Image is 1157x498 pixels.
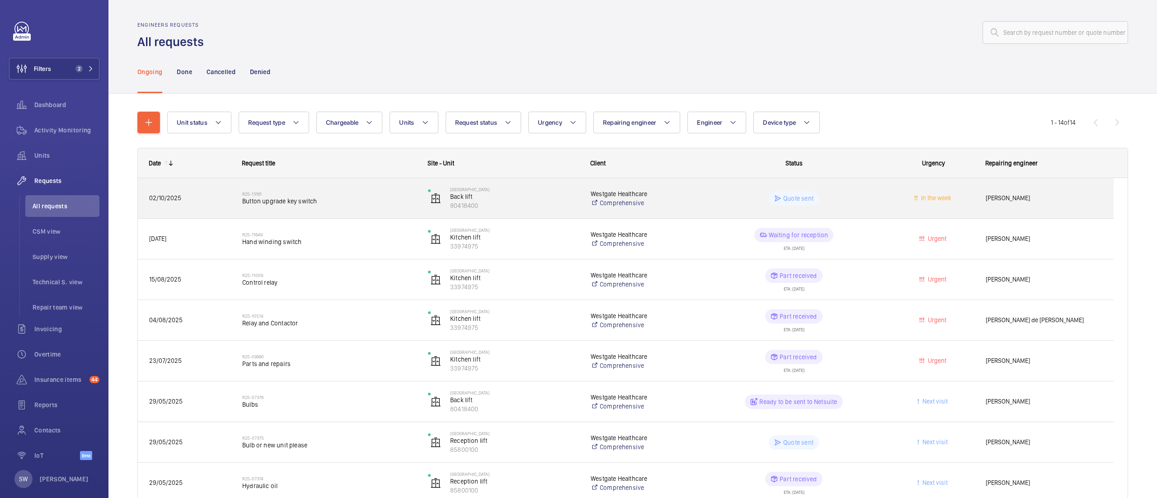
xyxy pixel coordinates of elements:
span: 29/05/2025 [149,479,183,486]
p: Westgate Healthcare [591,311,695,320]
span: Control relay [242,278,416,287]
a: Comprehensive [591,402,695,411]
p: Westgate Healthcare [591,271,695,280]
span: Device type [763,119,796,126]
span: Urgency [538,119,562,126]
span: 23/07/2025 [149,357,182,364]
button: Units [390,112,438,133]
p: Done [177,67,192,76]
span: Request title [242,160,275,167]
p: [GEOGRAPHIC_DATA] [450,187,579,192]
p: Part received [780,352,817,362]
p: Westgate Healthcare [591,474,695,483]
div: ETA: [DATE] [784,324,804,332]
span: [PERSON_NAME] [986,234,1102,244]
span: In the week [919,194,951,202]
p: 80418400 [450,201,579,210]
span: 02/10/2025 [149,194,181,202]
input: Search by request number or quote number [983,21,1128,44]
span: Bulbs [242,400,416,409]
a: Comprehensive [591,280,695,289]
p: Ongoing [137,67,162,76]
a: Comprehensive [591,483,695,492]
p: Back lift [450,395,579,404]
span: Units [34,151,99,160]
span: Invoicing [34,324,99,334]
div: ETA: [DATE] [784,283,804,291]
span: Unit status [177,119,207,126]
span: [PERSON_NAME] [986,274,1102,285]
span: Dashboard [34,100,99,109]
h2: R25-07376 [242,395,416,400]
p: Reception lift [450,436,579,445]
span: Next visit [921,398,948,405]
a: Comprehensive [591,442,695,451]
p: Westgate Healthcare [591,393,695,402]
p: [GEOGRAPHIC_DATA] [450,268,579,273]
p: [GEOGRAPHIC_DATA] [450,471,579,477]
span: 2 [75,65,83,72]
p: [GEOGRAPHIC_DATA] [450,309,579,314]
p: Westgate Healthcare [591,230,695,239]
span: of [1064,119,1070,126]
span: Technical S. view [33,277,99,287]
p: Back lift [450,192,579,201]
p: SW [19,475,28,484]
span: Hand winding switch [242,237,416,246]
span: Beta [80,451,92,460]
p: Quote sent [783,438,814,447]
h2: R25-10514 [242,313,416,319]
p: Kitchen lift [450,355,579,364]
span: Client [590,160,606,167]
h1: All requests [137,33,209,50]
a: Comprehensive [591,320,695,329]
button: Filters2 [9,58,99,80]
span: Supply view [33,252,99,261]
span: 29/05/2025 [149,438,183,446]
p: Cancelled [207,67,235,76]
span: [DATE] [149,235,166,242]
button: Urgency [528,112,586,133]
div: ETA: [DATE] [784,364,804,372]
h2: R25-11649 [242,232,416,237]
p: Waiting for reception [769,230,828,240]
span: Repairing engineer [603,119,657,126]
button: Request type [239,112,309,133]
div: ETA: [DATE] [784,242,804,250]
p: [GEOGRAPHIC_DATA] [450,431,579,436]
span: All requests [33,202,99,211]
p: Ready to be sent to Netsuite [759,397,837,406]
p: Reception lift [450,477,579,486]
span: [PERSON_NAME] [986,478,1102,488]
img: elevator.svg [430,193,441,204]
button: Engineer [687,112,746,133]
p: Westgate Healthcare [591,352,695,361]
button: Device type [753,112,820,133]
p: Kitchen lift [450,314,579,323]
span: 1 - 14 14 [1051,119,1076,126]
span: Overtime [34,350,99,359]
span: CSM view [33,227,99,236]
p: 33974975 [450,242,579,251]
p: 33974975 [450,323,579,332]
span: [PERSON_NAME] [986,437,1102,447]
span: Engineer [697,119,722,126]
span: [PERSON_NAME] [986,193,1102,203]
p: 85800100 [450,486,579,495]
img: elevator.svg [430,396,441,407]
span: Urgent [926,276,946,283]
img: elevator.svg [430,478,441,489]
span: Button upgrade key switch [242,197,416,206]
h2: R25-09990 [242,354,416,359]
span: Hydraulic oil [242,481,416,490]
p: Denied [250,67,270,76]
p: 33974975 [450,282,579,291]
button: Request status [446,112,522,133]
span: Filters [34,64,51,73]
button: Unit status [167,112,231,133]
p: Part received [780,271,817,280]
h2: R25-13161 [242,191,416,197]
span: 44 [89,376,99,383]
span: [PERSON_NAME] [986,356,1102,366]
p: [GEOGRAPHIC_DATA] [450,349,579,355]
